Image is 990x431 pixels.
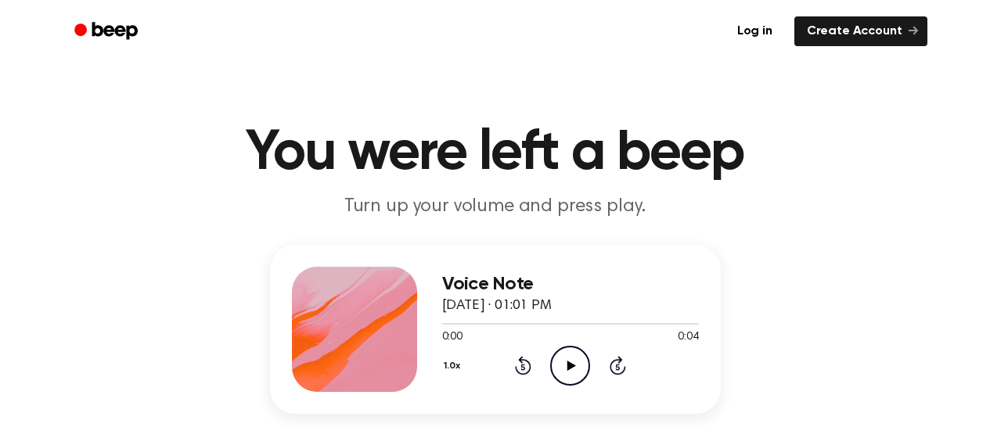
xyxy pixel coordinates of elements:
a: Log in [725,16,785,46]
span: 0:00 [442,329,463,346]
button: 1.0x [442,353,466,379]
h1: You were left a beep [95,125,896,181]
p: Turn up your volume and press play. [195,194,796,220]
a: Beep [63,16,152,47]
span: 0:04 [678,329,698,346]
h3: Voice Note [442,274,699,295]
span: [DATE] · 01:01 PM [442,299,552,313]
a: Create Account [794,16,927,46]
